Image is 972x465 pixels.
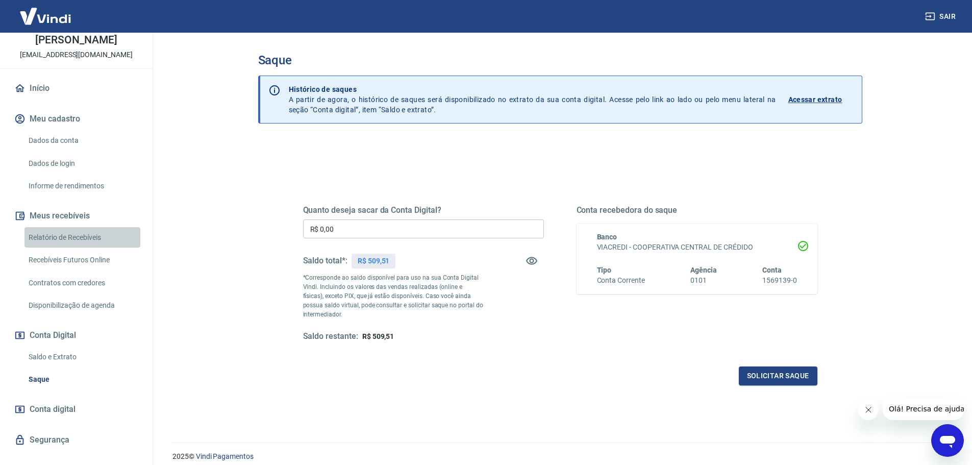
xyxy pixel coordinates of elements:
h5: Saldo total*: [303,256,347,266]
a: Início [12,77,140,100]
p: R$ 509,51 [358,256,390,266]
h5: Quanto deseja sacar da Conta Digital? [303,205,544,215]
h5: Conta recebedora do saque [577,205,817,215]
p: [EMAIL_ADDRESS][DOMAIN_NAME] [20,50,133,60]
button: Meus recebíveis [12,205,140,227]
iframe: Botão para abrir a janela de mensagens [931,424,964,457]
p: Histórico de saques [289,84,776,94]
a: Recebíveis Futuros Online [24,250,140,271]
span: Tipo [597,266,612,274]
p: A partir de agora, o histórico de saques será disponibilizado no extrato da sua conta digital. Ac... [289,84,776,115]
span: Conta [762,266,782,274]
p: *Corresponde ao saldo disponível para uso na sua Conta Digital Vindi. Incluindo os valores das ve... [303,273,484,319]
h5: Saldo restante: [303,331,358,342]
a: Conta digital [12,398,140,421]
a: Dados da conta [24,130,140,151]
a: Contratos com credores [24,273,140,293]
a: Segurança [12,429,140,451]
a: Acessar extrato [788,84,854,115]
a: Saque [24,369,140,390]
p: Acessar extrato [788,94,842,105]
a: Saldo e Extrato [24,347,140,368]
img: Vindi [12,1,79,32]
button: Sair [923,7,960,26]
h3: Saque [258,53,862,67]
button: Conta Digital [12,324,140,347]
a: Disponibilização de agenda [24,295,140,316]
span: R$ 509,51 [362,332,394,340]
h6: VIACREDI - COOPERATIVA CENTRAL DE CRÉDIDO [597,242,797,253]
button: Meu cadastro [12,108,140,130]
h6: Conta Corrente [597,275,645,286]
span: Banco [597,233,617,241]
h6: 1569139-0 [762,275,797,286]
button: Solicitar saque [739,366,817,385]
iframe: Fechar mensagem [858,400,879,420]
p: [PERSON_NAME] [35,35,117,45]
a: Informe de rendimentos [24,176,140,197]
p: 2025 © [172,451,948,462]
a: Dados de login [24,153,140,174]
a: Vindi Pagamentos [196,452,254,460]
a: Relatório de Recebíveis [24,227,140,248]
h6: 0101 [690,275,717,286]
span: Agência [690,266,717,274]
span: Olá! Precisa de ajuda? [6,7,86,15]
span: Conta digital [30,402,76,417]
iframe: Mensagem da empresa [883,398,964,420]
